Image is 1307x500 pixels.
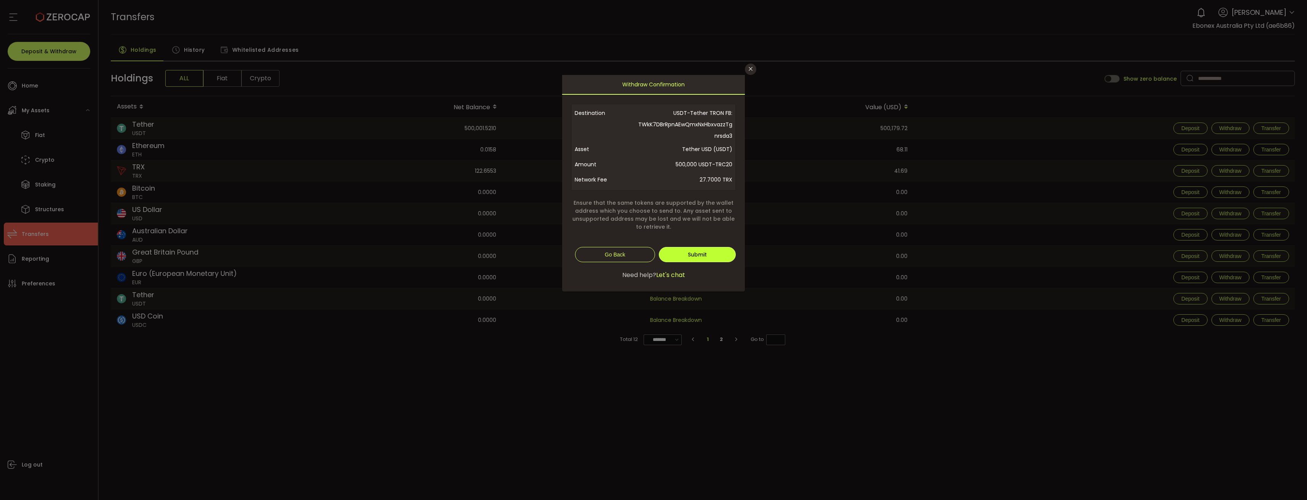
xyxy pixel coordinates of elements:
button: Close [745,64,756,75]
span: Let's chat [656,271,685,280]
span: Asset [575,142,636,157]
span: Ensure that the same tokens are supported by the wallet address which you choose to send to. Any ... [571,199,736,231]
div: dialog [562,75,745,291]
span: Destination [575,107,636,142]
iframe: Chat Widget [1218,418,1307,500]
span: Go Back [605,252,625,258]
span: Submit [688,251,707,258]
span: Need help? [622,271,656,280]
span: 27.7000 TRX [636,172,732,187]
span: 500,000 USDT-TRC20 [636,157,732,172]
button: Submit [659,247,736,262]
span: Network Fee [575,172,636,187]
span: Withdraw Confirmation [622,75,685,94]
span: USDT-Tether TRON FB: TWkK7DBrRpnAEwQmxNxHbxvazzTgnrsda3 [636,107,732,142]
span: Amount [575,157,636,172]
button: Go Back [575,247,655,262]
span: Tether USD (USDT) [636,142,732,157]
